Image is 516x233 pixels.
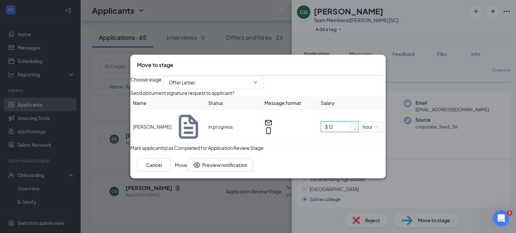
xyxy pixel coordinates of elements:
th: Message format [262,97,318,110]
svg: MobileSms [264,127,272,135]
iframe: Intercom live chat [493,210,509,226]
span: hour [362,122,379,132]
svg: Document [174,112,203,141]
button: Move [175,158,187,172]
svg: Email [264,119,272,127]
span: Choose stage : [130,76,163,89]
span: up [353,122,357,126]
span: down [353,127,357,131]
button: Preview notificationEye [187,158,253,172]
th: Status [206,97,262,110]
th: Salary [318,97,386,110]
td: in progress [206,110,262,144]
span: Send document signature request to applicant? [130,89,234,97]
th: Name [130,97,206,110]
span: [PERSON_NAME] [133,123,171,130]
span: Mark applicant(s) as Completed for Application Review Stage [130,144,264,152]
svg: ChevronDown [253,80,258,85]
span: Increase Value [351,122,358,127]
button: Cancel [137,158,171,172]
span: 1 [507,210,512,216]
svg: Eye [193,161,201,169]
span: Decrease Value [351,127,358,132]
h3: Move to stage [137,61,173,69]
